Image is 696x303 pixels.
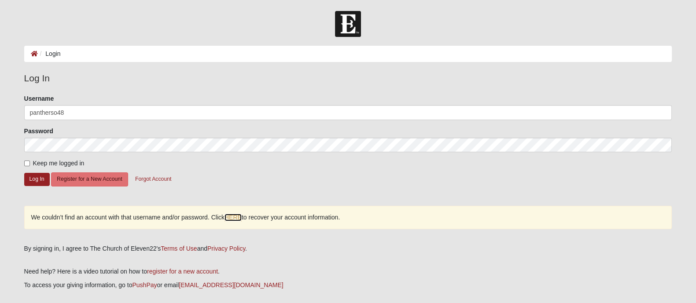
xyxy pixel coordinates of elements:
[24,94,54,103] label: Username
[24,244,672,253] div: By signing in, I agree to The Church of Eleven22's and .
[38,49,61,58] li: Login
[24,206,672,229] div: We couldn’t find an account with that username and/or password. Click to recover your account inf...
[161,245,197,252] a: Terms of Use
[132,281,157,288] a: PushPay
[24,71,672,85] legend: Log In
[335,11,361,37] img: Church of Eleven22 Logo
[129,172,177,186] button: Forgot Account
[33,160,85,167] span: Keep me logged in
[24,281,672,290] p: To access your giving information, go to or email
[179,281,283,288] a: [EMAIL_ADDRESS][DOMAIN_NAME]
[24,267,672,276] p: Need help? Here is a video tutorial on how to .
[24,161,30,166] input: Keep me logged in
[24,127,53,135] label: Password
[147,268,218,275] a: register for a new account
[24,173,50,186] button: Log In
[207,245,245,252] a: Privacy Policy
[225,214,242,221] a: HERE
[51,172,128,186] button: Register for a New Account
